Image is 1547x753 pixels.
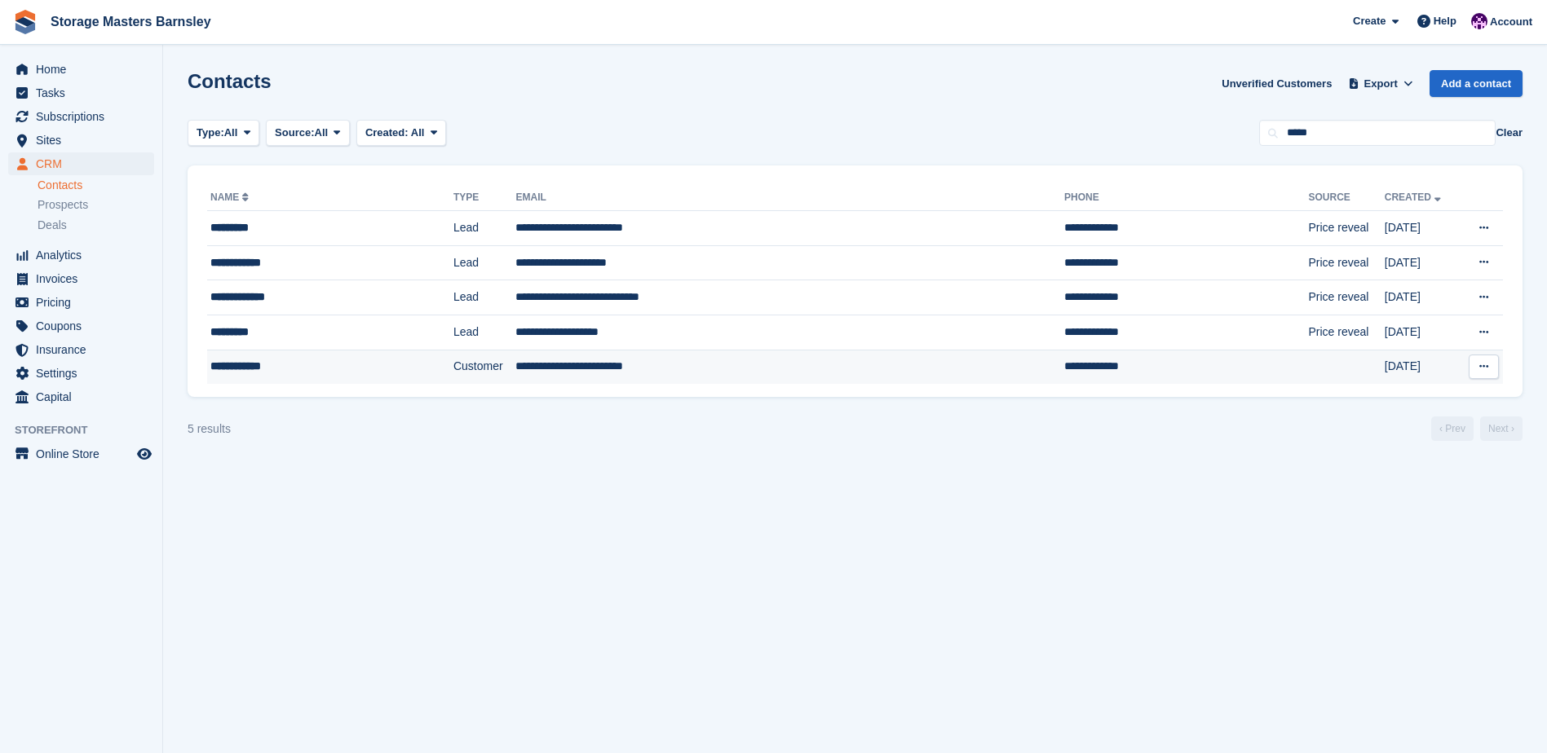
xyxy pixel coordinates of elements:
a: menu [8,443,154,465]
img: Louise Masters [1471,13,1487,29]
a: menu [8,152,154,175]
span: All [411,126,425,139]
a: menu [8,291,154,314]
td: [DATE] [1385,280,1460,315]
button: Source: All [266,120,350,147]
nav: Page [1428,416,1526,441]
button: Export [1345,70,1417,97]
a: menu [8,338,154,361]
span: All [224,125,238,141]
td: Price reveal [1308,280,1384,315]
a: menu [8,362,154,385]
span: Pricing [36,291,134,314]
span: Account [1490,14,1532,30]
td: [DATE] [1385,350,1460,384]
td: [DATE] [1385,211,1460,246]
a: menu [8,81,154,104]
td: Price reveal [1308,211,1384,246]
td: Customer [453,350,516,384]
a: Created [1385,192,1444,203]
span: Settings [36,362,134,385]
a: Deals [38,217,154,234]
td: Lead [453,280,516,315]
a: Unverified Customers [1215,70,1338,97]
span: Created: [365,126,409,139]
span: Coupons [36,315,134,337]
span: Invoices [36,267,134,290]
span: All [315,125,329,141]
span: Export [1364,76,1398,92]
td: Lead [453,245,516,280]
a: Name [210,192,252,203]
span: Prospects [38,197,88,213]
td: [DATE] [1385,315,1460,350]
a: Preview store [135,444,154,464]
span: Type: [197,125,224,141]
td: Lead [453,315,516,350]
h1: Contacts [188,70,272,92]
span: Storefront [15,422,162,438]
span: Home [36,58,134,81]
a: menu [8,315,154,337]
a: menu [8,244,154,266]
a: Previous [1431,416,1474,441]
span: Insurance [36,338,134,361]
a: menu [8,105,154,128]
td: Price reveal [1308,315,1384,350]
img: stora-icon-8386f47178a22dfd0bd8f6a31ec36ba5ce8667c1dd55bd0f319d3a0aa187defe.svg [13,10,38,34]
td: Price reveal [1308,245,1384,280]
a: menu [8,129,154,152]
a: Next [1480,416,1523,441]
td: Lead [453,211,516,246]
span: Source: [275,125,314,141]
a: Add a contact [1430,70,1523,97]
span: Create [1353,13,1386,29]
button: Clear [1496,125,1523,141]
th: Phone [1064,185,1308,211]
span: Deals [38,218,67,233]
span: Subscriptions [36,105,134,128]
a: menu [8,58,154,81]
span: CRM [36,152,134,175]
th: Email [515,185,1064,211]
button: Created: All [356,120,446,147]
td: [DATE] [1385,245,1460,280]
a: menu [8,385,154,408]
a: Contacts [38,178,154,193]
a: Prospects [38,196,154,214]
a: menu [8,267,154,290]
th: Source [1308,185,1384,211]
div: 5 results [188,421,231,438]
span: Online Store [36,443,134,465]
span: Tasks [36,81,134,104]
th: Type [453,185,516,211]
button: Type: All [188,120,259,147]
span: Sites [36,129,134,152]
span: Help [1434,13,1456,29]
a: Storage Masters Barnsley [44,8,218,35]
span: Capital [36,385,134,408]
span: Analytics [36,244,134,266]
